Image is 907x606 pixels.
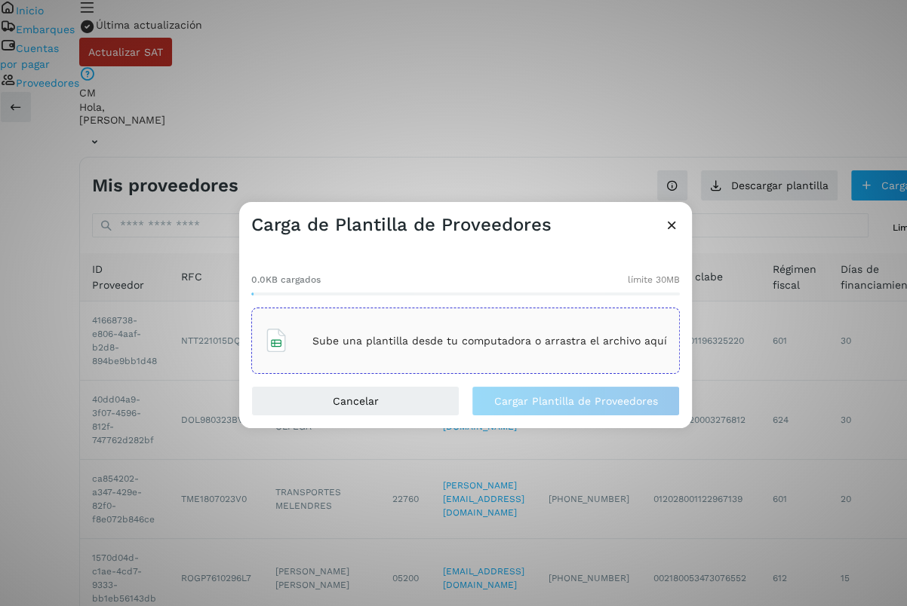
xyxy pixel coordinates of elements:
[333,396,379,406] span: Cancelar
[628,273,680,286] span: límite 30MB
[312,335,667,347] p: Sube una plantilla desde tu computadora o arrastra el archivo aquí
[472,386,680,416] button: Cargar Plantilla de Proveedores
[494,396,658,406] span: Cargar Plantilla de Proveedores
[251,273,321,286] span: 0.0KB cargados
[251,386,460,416] button: Cancelar
[251,214,552,236] h3: Carga de Plantilla de Proveedores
